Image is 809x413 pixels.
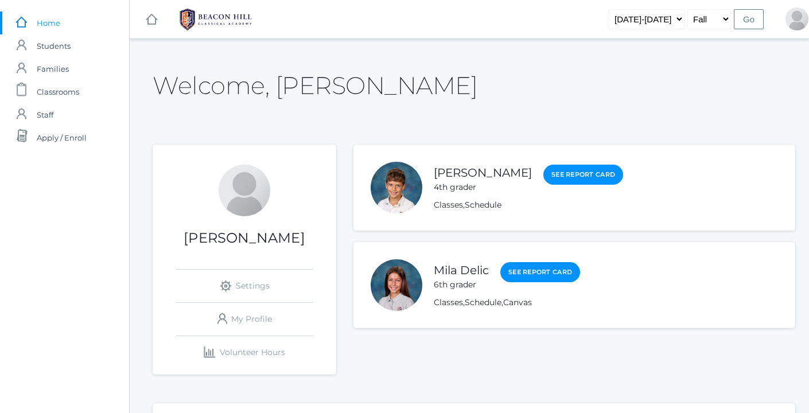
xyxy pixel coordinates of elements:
div: Mila Delic [371,259,422,311]
div: , , [434,297,580,309]
span: Classrooms [37,80,79,103]
a: Settings [176,270,313,302]
a: See Report Card [500,262,580,282]
a: [PERSON_NAME] [434,166,532,180]
span: Students [37,34,71,57]
span: Apply / Enroll [37,126,87,149]
h2: Welcome, [PERSON_NAME] [153,72,477,99]
a: Schedule [465,297,501,307]
a: Volunteer Hours [176,336,313,369]
a: Classes [434,297,463,307]
div: , [434,199,623,211]
input: Go [734,9,764,29]
h1: [PERSON_NAME] [153,231,336,246]
a: See Report Card [543,165,623,185]
div: Sara Delic [219,165,270,216]
span: Families [37,57,69,80]
a: Canvas [503,297,532,307]
div: 6th grader [434,279,489,291]
a: Mila Delic [434,263,489,277]
a: Classes [434,200,463,210]
div: Sara Delic [785,7,808,30]
a: My Profile [176,303,313,336]
img: BHCALogos-05-308ed15e86a5a0abce9b8dd61676a3503ac9727e845dece92d48e8588c001991.png [173,5,259,34]
div: 4th grader [434,181,532,193]
div: Luka Delic [371,162,422,213]
span: Staff [37,103,53,126]
span: Home [37,11,60,34]
a: Schedule [465,200,501,210]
